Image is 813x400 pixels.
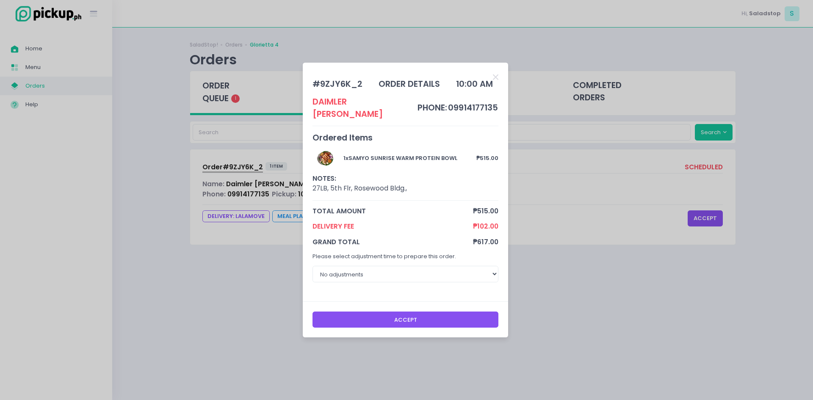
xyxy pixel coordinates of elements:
[312,78,362,90] div: # 9ZJY6K_2
[312,252,499,261] p: Please select adjustment time to prepare this order.
[473,206,498,216] span: ₱515.00
[312,312,499,328] button: Accept
[312,237,473,247] span: grand total
[473,221,498,231] span: ₱102.00
[493,72,498,81] button: Close
[456,78,493,90] div: 10:00 AM
[312,132,499,144] div: Ordered Items
[312,206,473,216] span: total amount
[312,96,418,121] div: Daimler [PERSON_NAME]
[312,221,473,231] span: Delivery Fee
[379,78,440,90] div: order details
[473,237,498,247] span: ₱617.00
[448,102,498,113] span: 09914177135
[417,96,448,121] td: phone:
